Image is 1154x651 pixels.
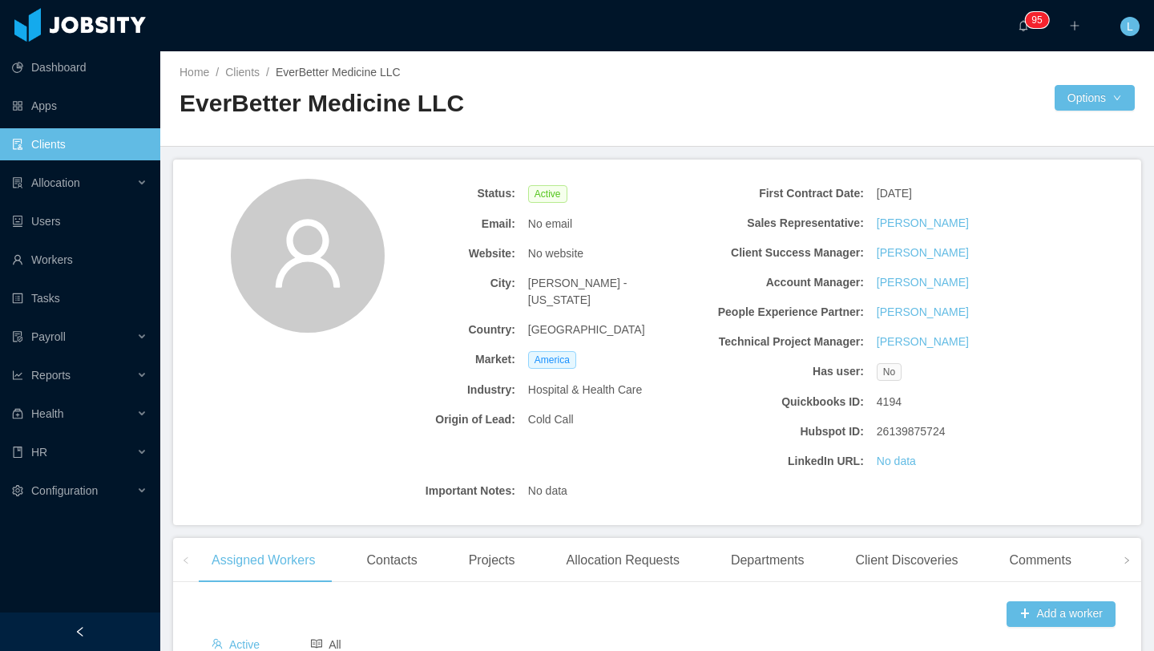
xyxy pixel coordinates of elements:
span: Reports [31,369,71,382]
b: Technical Project Manager: [702,334,864,350]
span: Configuration [31,484,98,497]
a: Clients [225,66,260,79]
b: LinkedIn URL: [702,453,864,470]
span: Active [212,638,260,651]
button: icon: plusAdd a worker [1007,601,1116,627]
i: icon: line-chart [12,370,23,381]
i: icon: setting [12,485,23,496]
div: Comments [997,538,1084,583]
b: Website: [353,245,515,262]
i: icon: team [212,638,223,649]
div: Client Discoveries [842,538,970,583]
i: icon: right [1123,556,1131,564]
div: Contacts [354,538,430,583]
span: [GEOGRAPHIC_DATA] [528,321,645,338]
a: icon: appstoreApps [12,90,147,122]
span: No data [528,483,567,499]
span: Allocation [31,176,80,189]
div: [DATE] [870,179,1045,208]
p: 5 [1037,12,1043,28]
i: icon: plus [1069,20,1080,31]
span: / [266,66,269,79]
span: HR [31,446,47,459]
i: icon: solution [12,177,23,188]
a: icon: robotUsers [12,205,147,237]
b: Market: [353,351,515,368]
span: No website [528,245,583,262]
b: Country: [353,321,515,338]
div: Allocation Requests [553,538,692,583]
span: America [528,351,576,369]
span: All [311,638,341,651]
a: Home [180,66,209,79]
a: icon: pie-chartDashboard [12,51,147,83]
a: icon: userWorkers [12,244,147,276]
i: icon: user [269,215,346,292]
a: icon: profileTasks [12,282,147,314]
button: Optionsicon: down [1055,85,1135,111]
b: Account Manager: [702,274,864,291]
a: [PERSON_NAME] [877,245,969,261]
b: City: [353,275,515,292]
span: / [216,66,219,79]
span: No email [528,216,572,232]
h2: EverBetter Medicine LLC [180,87,657,120]
b: First Contract Date: [702,185,864,202]
span: 4194 [877,394,902,410]
a: [PERSON_NAME] [877,274,969,291]
i: icon: bell [1018,20,1029,31]
span: L [1127,17,1133,36]
span: Cold Call [528,411,574,428]
span: EverBetter Medicine LLC [276,66,401,79]
i: icon: left [182,556,190,564]
span: Active [528,185,567,203]
span: Payroll [31,330,66,343]
a: icon: auditClients [12,128,147,160]
b: Client Success Manager: [702,245,864,261]
b: Status: [353,185,515,202]
b: Quickbooks ID: [702,394,864,410]
b: Hubspot ID: [702,423,864,440]
div: Assigned Workers [199,538,329,583]
span: 26139875724 [877,423,946,440]
b: Important Notes: [353,483,515,499]
span: Hospital & Health Care [528,382,642,398]
i: icon: file-protect [12,331,23,342]
div: Departments [718,538,817,583]
b: Has user: [702,363,864,380]
a: [PERSON_NAME] [877,304,969,321]
i: icon: read [311,638,322,649]
b: Industry: [353,382,515,398]
span: No [877,363,902,381]
div: Projects [456,538,528,583]
b: People Experience Partner: [702,304,864,321]
i: icon: book [12,447,23,458]
a: [PERSON_NAME] [877,334,969,350]
p: 9 [1031,12,1037,28]
b: Origin of Lead: [353,411,515,428]
b: Email: [353,216,515,232]
sup: 95 [1025,12,1048,28]
span: Health [31,407,63,420]
span: [PERSON_NAME] - [US_STATE] [528,275,690,309]
a: [PERSON_NAME] [877,215,969,232]
b: Sales Representative: [702,215,864,232]
i: icon: medicine-box [12,408,23,419]
a: No data [877,453,916,470]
